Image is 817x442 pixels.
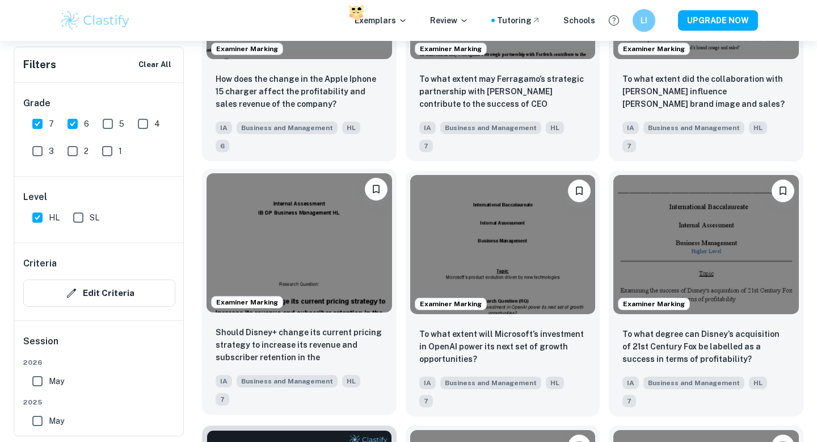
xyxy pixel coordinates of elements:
span: HL [342,122,360,134]
span: HL [49,211,60,224]
span: Examiner Marking [618,44,689,54]
span: Examiner Marking [415,299,486,309]
span: Business and Management [237,375,338,387]
h6: Filters [23,57,56,73]
img: Business and Management IA example thumbnail: To what degree can Disney’s acquisition [613,175,799,314]
span: 4 [154,118,160,130]
button: LI [633,9,655,32]
button: Edit Criteria [23,280,175,307]
button: UPGRADE NOW [678,10,758,31]
a: Tutoring [497,14,541,27]
span: Examiner Marking [212,297,283,307]
span: IA [216,122,232,134]
img: I0yANGAJEfpratK1JTkx8AAAAASUVORK5CYII= [349,5,364,20]
span: 2026 [23,357,175,368]
a: Examiner MarkingBookmarkShould Disney+ change its current pricing strategy to increase its revenu... [202,170,397,416]
button: Clear All [136,56,174,73]
span: 5 [119,118,124,130]
span: IA [419,377,436,389]
a: Schools [563,14,595,27]
span: Business and Management [237,122,338,134]
span: 7 [419,395,433,407]
a: Examiner MarkingBookmarkTo what extent will Microsoft’s investment in OpenAI power its next set o... [406,170,600,416]
p: To what degree can Disney’s acquisition of 21st Century Fox be labelled as a success in terms of ... [622,328,790,365]
img: Business and Management IA example thumbnail: To what extent will Microsoft’s investme [410,175,596,314]
p: Exemplars [355,14,407,27]
span: IA [622,122,639,134]
button: Bookmark [772,180,794,202]
span: HL [749,122,767,134]
img: Clastify logo [59,9,131,32]
span: 7 [419,140,433,152]
span: Business and Management [643,377,744,389]
p: How does the change in the Apple Iphone 15 charger affect the profitability and sales revenue of ... [216,73,383,110]
p: Should Disney+ change its current pricing strategy to increase its revenue and subscriber retenti... [216,326,383,365]
span: Examiner Marking [618,299,689,309]
span: HL [342,375,360,387]
span: Business and Management [643,122,744,134]
span: 7 [49,118,54,130]
button: Help and Feedback [604,11,624,30]
span: Business and Management [440,377,541,389]
span: 2025 [23,397,175,407]
span: HL [749,377,767,389]
span: HL [546,122,564,134]
p: Review [430,14,469,27]
span: 6 [84,118,89,130]
span: May [49,375,64,387]
span: HL [546,377,564,389]
span: 7 [216,393,229,406]
span: Examiner Marking [415,44,486,54]
span: IA [419,122,436,134]
button: Bookmark [365,178,388,201]
p: To what extent did the collaboration with Travis Scott influence McDonald’s brand image and sales? [622,73,790,110]
span: 3 [49,145,54,157]
span: 6 [216,140,229,152]
span: 7 [622,395,636,407]
h6: Level [23,190,175,204]
span: 7 [622,140,636,152]
img: Business and Management IA example thumbnail: Should Disney+ change its current pricin [207,173,392,312]
span: 1 [119,145,122,157]
span: SL [90,211,99,224]
button: Bookmark [568,180,591,202]
p: To what extent will Microsoft’s investment in OpenAI power its next set of growth opportunities? [419,328,587,365]
p: To what extent may Ferragamo’s strategic partnership with Farfetch contribute to the success of C... [419,73,587,111]
h6: Session [23,335,175,357]
h6: Criteria [23,257,57,270]
h6: Grade [23,97,175,110]
h6: LI [638,14,651,27]
a: Examiner MarkingBookmarkTo what degree can Disney’s acquisition of 21st Century Fox be labelled a... [609,170,803,416]
span: IA [622,377,639,389]
span: May [49,415,64,427]
span: 2 [84,145,89,157]
span: Business and Management [440,122,541,134]
span: IA [216,375,232,387]
span: Examiner Marking [212,44,283,54]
